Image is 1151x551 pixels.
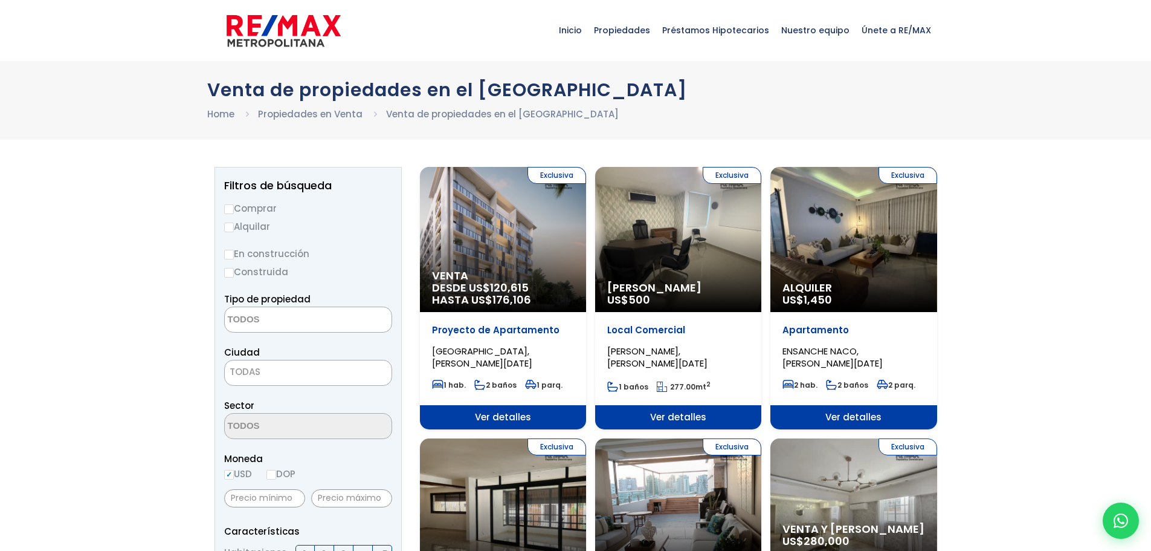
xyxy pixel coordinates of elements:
input: USD [224,470,234,480]
li: Venta de propiedades en el [GEOGRAPHIC_DATA] [386,106,619,122]
span: [PERSON_NAME], [PERSON_NAME][DATE] [607,345,708,370]
span: Exclusiva [879,439,937,455]
label: Alquilar [224,219,392,234]
span: 2 baños [826,380,868,390]
span: Inicio [553,12,588,48]
span: 500 [628,292,650,307]
span: TODAS [225,364,392,380]
span: Exclusiva [703,167,761,184]
span: Exclusiva [527,439,586,455]
span: US$ [782,292,832,307]
a: Exclusiva [PERSON_NAME] US$500 Local Comercial [PERSON_NAME], [PERSON_NAME][DATE] 1 baños 277.00m... [595,167,761,429]
span: ENSANCHE NACO, [PERSON_NAME][DATE] [782,345,883,370]
span: 2 parq. [877,380,915,390]
h1: Venta de propiedades en el [GEOGRAPHIC_DATA] [207,79,944,100]
span: Venta y [PERSON_NAME] [782,523,924,535]
textarea: Search [225,307,342,333]
span: Moneda [224,451,392,466]
a: Exclusiva Venta DESDE US$120,615 HASTA US$176,106 Proyecto de Apartamento [GEOGRAPHIC_DATA], [PER... [420,167,586,429]
label: Comprar [224,201,392,216]
span: Ver detalles [770,405,937,429]
span: Venta [432,270,574,282]
a: Propiedades en Venta [258,108,363,120]
span: Exclusiva [703,439,761,455]
span: Préstamos Hipotecarios [656,12,775,48]
label: USD [224,466,252,481]
input: Precio mínimo [224,489,305,507]
input: Comprar [224,204,234,214]
span: 1,450 [804,292,832,307]
label: Construida [224,264,392,279]
span: Sector [224,399,254,412]
span: TODAS [230,365,260,378]
span: TODAS [224,360,392,386]
span: 1 parq. [525,380,563,390]
span: 2 baños [474,380,517,390]
p: Características [224,524,392,539]
textarea: Search [225,414,342,440]
span: Exclusiva [527,167,586,184]
span: Nuestro equipo [775,12,856,48]
span: US$ [607,292,650,307]
input: Construida [224,268,234,278]
input: Alquilar [224,223,234,232]
span: 120,615 [490,280,529,295]
span: mt [657,382,711,392]
span: US$ [782,533,850,549]
span: Tipo de propiedad [224,293,311,305]
span: Ver detalles [595,405,761,429]
p: Apartamento [782,324,924,336]
span: Exclusiva [879,167,937,184]
span: [PERSON_NAME] [607,282,749,294]
span: Alquiler [782,282,924,294]
sup: 2 [706,380,711,389]
span: 1 baños [607,382,648,392]
p: Local Comercial [607,324,749,336]
input: DOP [266,470,276,480]
span: HASTA US$ [432,294,574,306]
span: 277.00 [670,382,695,392]
h2: Filtros de búsqueda [224,180,392,192]
span: Ciudad [224,346,260,359]
span: Ver detalles [420,405,586,429]
input: Precio máximo [311,489,392,507]
a: Home [207,108,234,120]
a: Exclusiva Alquiler US$1,450 Apartamento ENSANCHE NACO, [PERSON_NAME][DATE] 2 hab. 2 baños 2 parq.... [770,167,937,429]
span: 1 hab. [432,380,466,390]
span: Propiedades [588,12,656,48]
span: 2 hab. [782,380,817,390]
img: remax-metropolitana-logo [227,13,341,49]
p: Proyecto de Apartamento [432,324,574,336]
label: DOP [266,466,295,481]
input: En construcción [224,250,234,259]
label: En construcción [224,246,392,261]
span: 280,000 [804,533,850,549]
span: 176,106 [492,292,531,307]
span: [GEOGRAPHIC_DATA], [PERSON_NAME][DATE] [432,345,532,370]
span: Únete a RE/MAX [856,12,937,48]
span: DESDE US$ [432,282,574,306]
